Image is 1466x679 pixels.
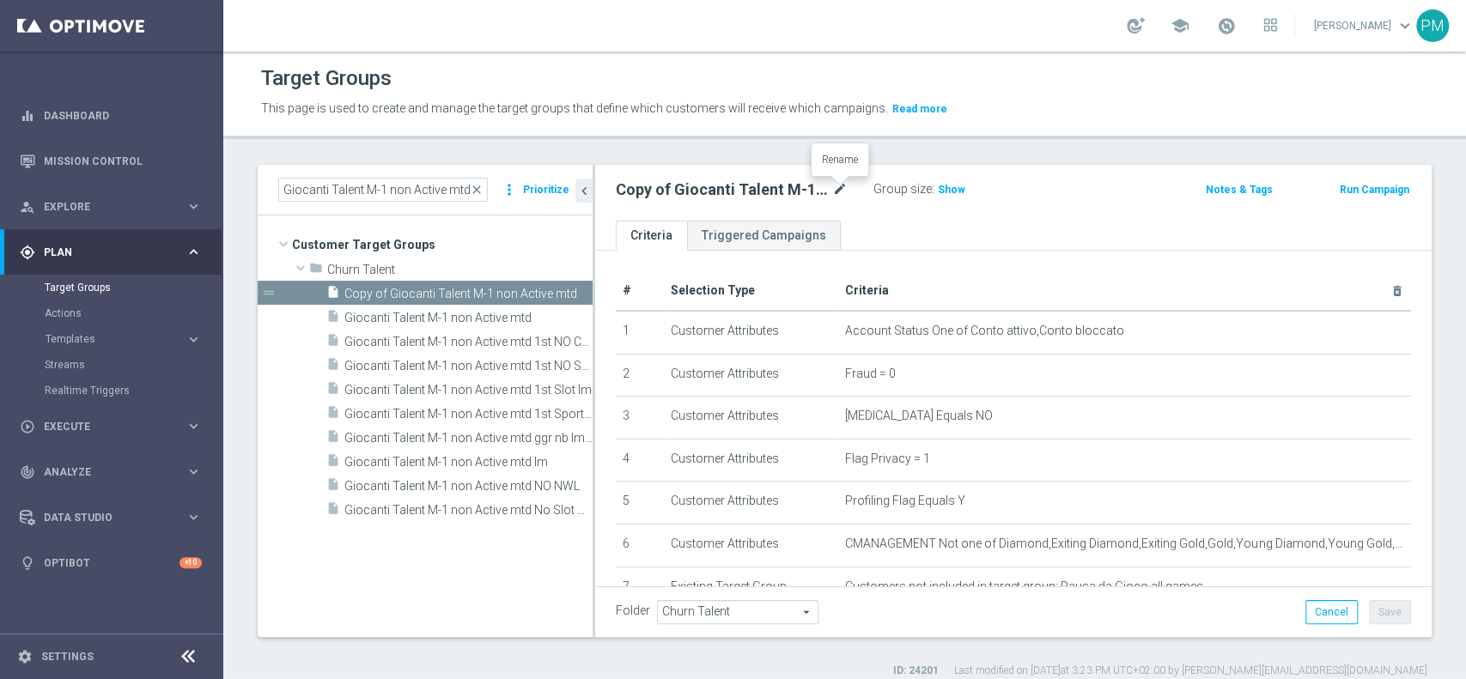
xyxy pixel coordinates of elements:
[616,567,664,609] td: 7
[1338,180,1411,199] button: Run Campaign
[664,524,839,567] td: Customer Attributes
[687,221,841,251] a: Triggered Campaigns
[186,418,202,434] i: keyboard_arrow_right
[893,664,939,678] label: ID: 24201
[326,429,340,449] i: insert_drive_file
[292,233,593,257] span: Customer Target Groups
[20,93,202,138] div: Dashboard
[45,306,179,320] a: Actions
[179,557,202,568] div: +10
[845,324,1124,338] span: Account Status One of Conto attivo,Conto bloccato
[19,511,203,524] button: Data Studio keyboard_arrow_right
[309,261,323,281] i: folder
[20,199,35,215] i: person_search
[344,287,593,301] span: Copy of Giocanti Talent M-1 non Active mtd
[326,477,340,497] i: insert_drive_file
[616,482,664,524] td: 5
[520,179,572,202] button: Prioritize
[932,182,934,197] label: :
[1416,9,1449,42] div: PM
[278,178,488,202] input: Quick find group or folder
[44,202,186,212] span: Explore
[186,244,202,260] i: keyboard_arrow_right
[45,326,222,352] div: Templates
[344,335,593,349] span: Giocanti Talent M-1 non Active mtd 1st NO Casino lm
[664,354,839,397] td: Customer Attributes
[19,556,203,570] button: lightbulb Optibot +10
[44,138,202,184] a: Mission Control
[1312,13,1416,39] a: [PERSON_NAME]keyboard_arrow_down
[326,309,340,329] i: insert_drive_file
[20,138,202,184] div: Mission Control
[326,333,340,353] i: insert_drive_file
[344,311,593,325] span: Giocanti Talent M-1 non Active mtd
[344,431,593,446] span: Giocanti Talent M-1 non Active mtd ggr nb lm &gt; 0
[20,108,35,124] i: equalizer
[45,332,203,346] button: Templates keyboard_arrow_right
[576,183,593,199] i: chevron_left
[1171,16,1189,35] span: school
[44,540,179,585] a: Optibot
[20,510,186,525] div: Data Studio
[1396,16,1414,35] span: keyboard_arrow_down
[616,311,664,354] td: 1
[326,501,340,521] i: insert_drive_file
[20,419,35,434] i: play_circle_outline
[19,200,203,214] button: person_search Explore keyboard_arrow_right
[845,537,1404,551] span: CMANAGEMENT Not one of Diamond,Exiting Diamond,Exiting Gold,Gold,Young Diamond,Young Gold,Exiting...
[616,271,664,311] th: #
[344,407,593,421] span: Giocanti Talent M-1 non Active mtd 1st Sport lm
[344,455,593,470] span: Giocanti Talent M-1 non Active mtd lm
[19,420,203,433] button: play_circle_outline Execute keyboard_arrow_right
[664,271,839,311] th: Selection Type
[44,247,186,258] span: Plan
[45,352,222,378] div: Streams
[20,245,186,260] div: Plan
[575,179,593,203] button: chevron_left
[873,182,932,197] label: Group size
[1305,600,1358,624] button: Cancel
[344,359,593,373] span: Giocanti Talent M-1 non Active mtd 1st NO Sport lm
[501,178,518,202] i: more_vert
[954,664,1427,678] label: Last modified on [DATE] at 3:23 PM UTC+02:00 by [PERSON_NAME][EMAIL_ADDRESS][DOMAIN_NAME]
[845,452,930,466] span: Flag Privacy = 1
[186,509,202,525] i: keyboard_arrow_right
[845,579,1203,594] span: Customers not included in target group: Pausa da Gioco all games
[344,503,593,518] span: Giocanti Talent M-1 non Active mtd No Slot No Sport lm
[19,155,203,168] button: Mission Control
[45,281,179,294] a: Target Groups
[891,100,949,118] button: Read more
[20,419,186,434] div: Execute
[261,66,392,91] h1: Target Groups
[20,555,35,571] i: lightbulb
[845,494,965,508] span: Profiling Flag Equals Y
[41,652,94,662] a: Settings
[46,334,186,344] div: Templates
[664,397,839,440] td: Customer Attributes
[261,101,888,115] span: This page is used to create and manage the target groups that define which customers will receive...
[326,381,340,401] i: insert_drive_file
[344,479,593,494] span: Giocanti Talent M-1 non Active mtd NO NWL
[326,453,340,473] i: insert_drive_file
[344,383,593,397] span: Giocanti Talent M-1 non Active mtd 1st Slot lm
[20,464,35,480] i: track_changes
[1369,600,1411,624] button: Save
[20,245,35,260] i: gps_fixed
[616,603,650,618] label: Folder
[19,465,203,479] div: track_changes Analyze keyboard_arrow_right
[326,405,340,425] i: insert_drive_file
[19,246,203,259] button: gps_fixed Plan keyboard_arrow_right
[832,179,848,200] i: mode_edit
[845,409,993,423] span: [MEDICAL_DATA] Equals NO
[1204,180,1274,199] button: Notes & Tags
[616,439,664,482] td: 4
[845,367,896,381] span: Fraud = 0
[46,334,168,344] span: Templates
